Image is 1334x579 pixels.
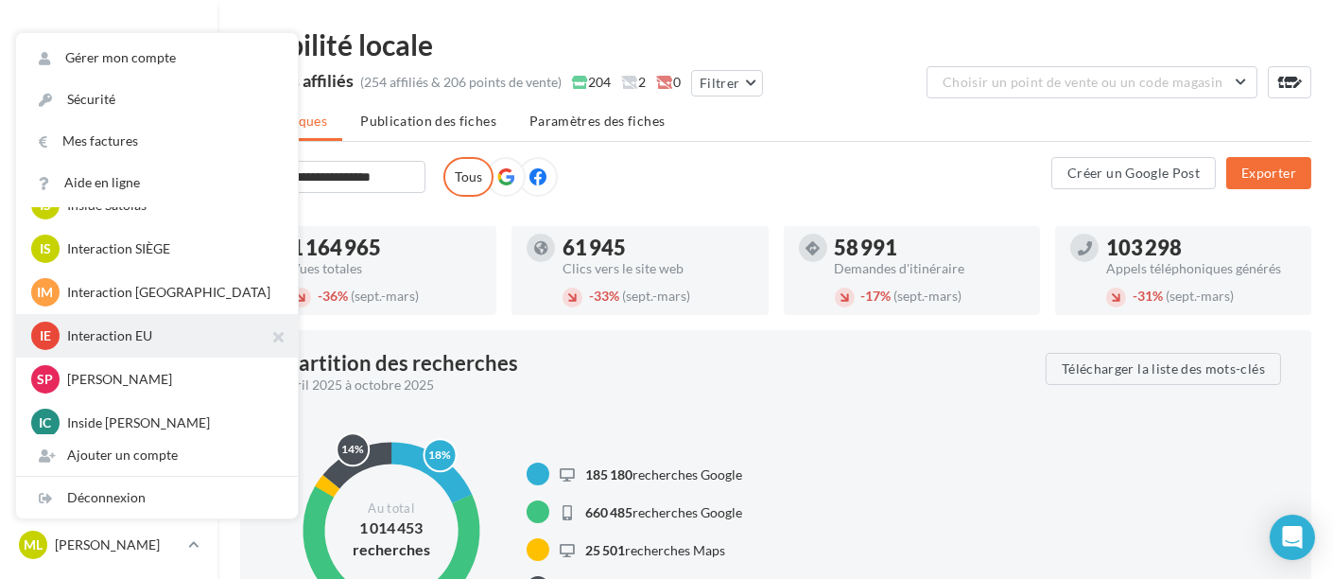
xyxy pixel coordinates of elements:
[585,504,632,520] span: 660 485
[691,70,763,96] button: Filtrer
[1270,515,1315,560] div: Open Intercom Messenger
[585,542,725,558] span: recherches Maps
[16,434,298,476] div: Ajouter un compte
[1046,353,1281,385] button: Télécharger la liste des mots-clés
[55,535,181,554] p: [PERSON_NAME]
[318,288,348,304] span: 36%
[67,370,275,389] p: [PERSON_NAME]
[67,283,275,302] p: Interaction [GEOGRAPHIC_DATA]
[24,535,43,554] span: ML
[263,353,518,374] div: Répartition des recherches
[927,66,1257,98] button: Choisir un point de vente ou un code magasin
[943,74,1222,90] span: Choisir un point de vente ou un code magasin
[11,261,206,295] a: Visibilité locale
[563,237,753,258] div: 61 945
[291,237,481,258] div: 1 164 965
[16,477,298,518] div: Déconnexion
[15,527,202,563] a: ML [PERSON_NAME]
[1166,288,1234,304] span: (sept.-mars)
[40,239,51,258] span: IS
[861,288,892,304] span: 17%
[351,288,419,304] span: (sept.-mars)
[16,162,298,203] a: Aide en ligne
[621,73,646,92] span: 2
[11,219,206,254] a: Boîte de réception 99+
[585,466,742,482] span: recherches Google
[1133,288,1163,304] span: 31%
[11,134,206,168] a: Tableau de bord
[443,157,494,197] label: Tous
[585,504,742,520] span: recherches Google
[1106,237,1296,258] div: 103 298
[11,388,206,422] a: Campagnes
[861,288,866,304] span: -
[835,237,1025,258] div: 58 991
[318,288,322,304] span: -
[11,93,199,127] button: Notifications
[263,376,1031,395] div: De avril 2025 à octobre 2025
[16,37,298,79] a: Gérer mon compte
[622,288,690,304] span: (sept.-mars)
[16,79,298,120] a: Sécurité
[1106,262,1296,275] div: Appels téléphoniques générés
[572,73,611,92] span: 204
[529,113,665,129] span: Paramètres des fiches
[291,262,481,275] div: Vues totales
[67,239,275,258] p: Interaction SIÈGE
[360,113,496,129] span: Publication des fiches
[589,288,594,304] span: -
[67,326,275,345] p: Interaction EU
[360,73,562,92] div: (254 affiliés & 206 points de vente)
[11,304,206,338] a: Médiathèque
[40,413,52,432] span: IC
[656,73,681,92] span: 0
[585,466,632,482] span: 185 180
[1226,157,1311,189] button: Exporter
[894,288,962,304] span: (sept.-mars)
[563,262,753,275] div: Clics vers le site web
[11,345,206,379] a: Mon réseau
[38,283,54,302] span: IM
[16,120,298,162] a: Mes factures
[1133,288,1137,304] span: -
[835,262,1025,275] div: Demandes d'itinéraire
[11,177,206,211] a: Opérations
[38,370,54,389] span: Sp
[40,326,51,345] span: IE
[67,413,275,432] p: Inside [PERSON_NAME]
[589,288,619,304] span: 33%
[1051,157,1216,189] button: Créer un Google Post
[240,30,1311,59] div: Visibilité locale
[585,542,625,558] span: 25 501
